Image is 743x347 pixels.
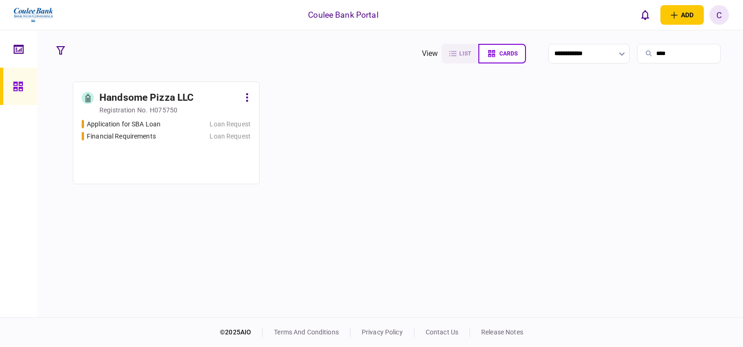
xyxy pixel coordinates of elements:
[422,48,438,59] div: view
[274,328,339,336] a: terms and conditions
[478,44,526,63] button: cards
[220,327,263,337] div: © 2025 AIO
[210,132,251,141] div: Loan Request
[481,328,523,336] a: release notes
[442,44,478,63] button: list
[635,5,655,25] button: open notifications list
[499,50,518,57] span: cards
[362,328,403,336] a: privacy policy
[13,3,54,27] img: client company logo
[99,105,147,115] div: registration no.
[99,90,194,105] div: Handsome Pizza LLC
[660,5,704,25] button: open adding identity options
[87,132,156,141] div: Financial Requirements
[150,105,177,115] div: H075750
[459,50,471,57] span: list
[308,9,378,21] div: Coulee Bank Portal
[73,82,259,184] a: Handsome Pizza LLCregistration no.H075750Application for SBA LoanLoan RequestFinancial Requiremen...
[709,5,729,25] button: C
[210,119,251,129] div: Loan Request
[426,328,458,336] a: contact us
[87,119,161,129] div: Application for SBA Loan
